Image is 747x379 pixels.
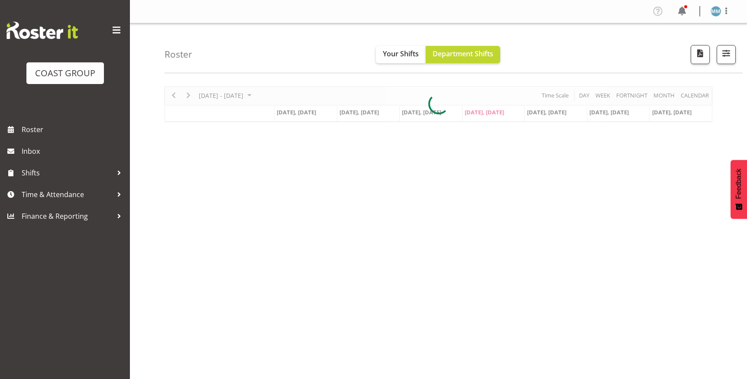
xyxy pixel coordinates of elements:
[735,168,743,199] span: Feedback
[22,145,126,158] span: Inbox
[35,67,95,80] div: COAST GROUP
[376,46,426,63] button: Your Shifts
[22,188,113,201] span: Time & Attendance
[426,46,500,63] button: Department Shifts
[691,45,710,64] button: Download a PDF of the roster according to the set date range.
[717,45,736,64] button: Filter Shifts
[22,210,113,223] span: Finance & Reporting
[731,160,747,219] button: Feedback - Show survey
[433,49,493,58] span: Department Shifts
[711,6,721,16] img: matthew-mcfarlane259.jpg
[383,49,419,58] span: Your Shifts
[22,166,113,179] span: Shifts
[165,49,192,59] h4: Roster
[22,123,126,136] span: Roster
[6,22,78,39] img: Rosterit website logo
